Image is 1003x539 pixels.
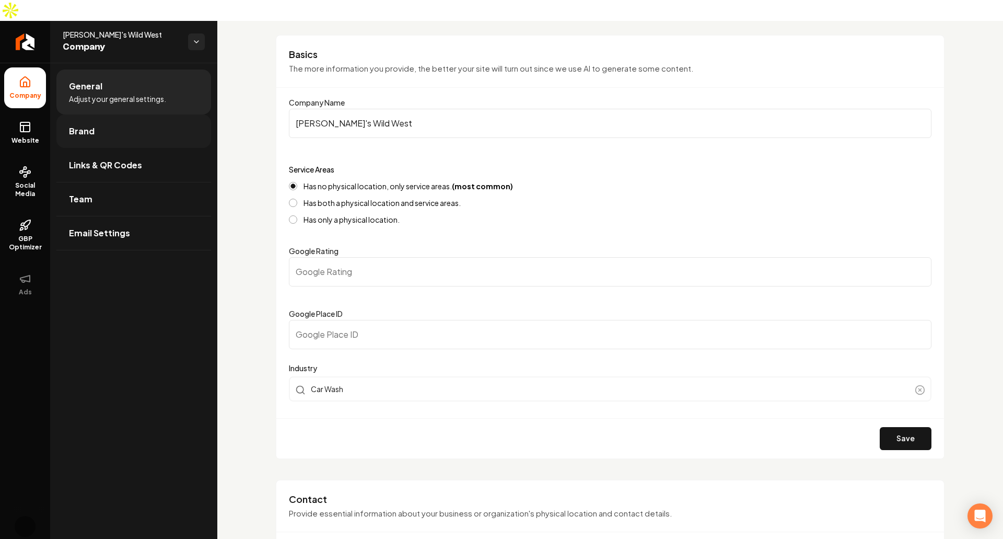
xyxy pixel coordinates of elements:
[289,165,334,174] label: Service Areas
[63,40,180,54] span: Company
[289,63,931,75] p: The more information you provide, the better your site will turn out since we use AI to generate ...
[289,246,339,256] label: Google Rating
[289,362,931,374] label: Industry
[4,211,46,260] a: GBP Optimizer
[56,114,211,148] a: Brand
[15,516,36,537] img: Sagar Soni
[69,80,102,93] span: General
[56,148,211,182] a: Links & QR Codes
[967,503,993,529] div: Open Intercom Messenger
[69,193,92,205] span: Team
[63,29,180,40] span: [PERSON_NAME]'s Wild West
[5,91,45,100] span: Company
[4,181,46,198] span: Social Media
[289,98,345,107] label: Company Name
[69,94,166,104] span: Adjust your general settings.
[4,235,46,251] span: GBP Optimizer
[289,508,931,520] p: Provide essential information about your business or organization's physical location and contact...
[56,216,211,250] a: Email Settings
[289,257,931,286] input: Google Rating
[69,159,142,171] span: Links & QR Codes
[56,182,211,216] a: Team
[15,516,36,537] button: Open user button
[4,157,46,207] a: Social Media
[7,136,43,145] span: Website
[289,48,931,61] h3: Basics
[304,182,513,190] label: Has no physical location, only service areas.
[16,33,35,50] img: Rebolt Logo
[880,427,931,450] button: Save
[289,309,343,318] label: Google Place ID
[4,112,46,153] a: Website
[289,493,931,506] h3: Contact
[304,216,400,223] label: Has only a physical location.
[69,125,95,137] span: Brand
[289,320,931,349] input: Google Place ID
[452,181,513,191] strong: (most common)
[69,227,130,239] span: Email Settings
[289,109,931,138] input: Company Name
[304,199,461,207] label: Has both a physical location and service areas.
[15,288,36,296] span: Ads
[4,264,46,305] button: Ads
